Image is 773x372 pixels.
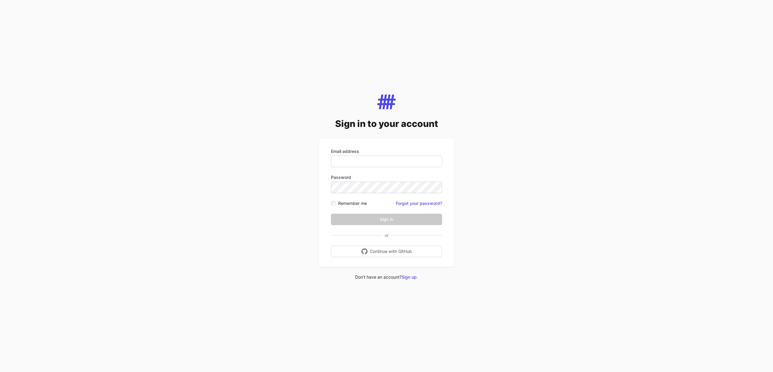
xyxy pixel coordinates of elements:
[319,274,454,280] div: Don't have an account?
[382,232,391,238] span: or
[319,118,454,129] h2: Sign in to your account
[370,248,412,254] span: Continue with GitHub
[377,92,396,112] img: Mapping Tool
[331,214,442,225] button: Sign in
[402,274,418,280] a: Sign up.
[331,174,442,180] label: Password
[377,107,396,113] a: Mapping Tool
[331,246,442,257] button: Continue with GitHub
[331,148,442,154] label: Email address
[338,200,367,206] label: Remember me
[396,201,442,206] a: Forgot your password?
